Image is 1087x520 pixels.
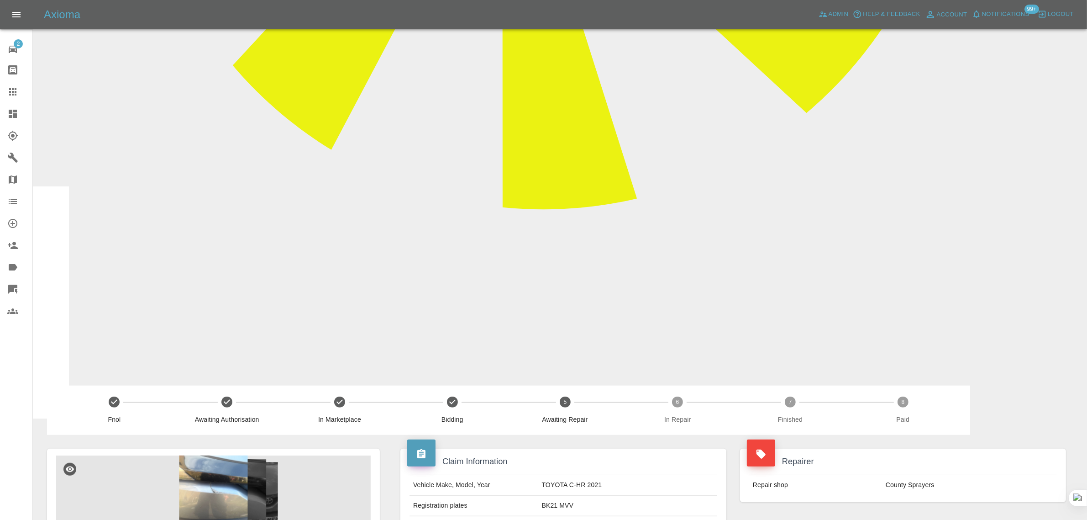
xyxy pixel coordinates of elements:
[789,399,792,405] text: 7
[676,399,679,405] text: 6
[749,475,882,495] td: Repair shop
[287,415,393,424] span: In Marketplace
[410,496,538,516] td: Registration plates
[538,475,717,496] td: TOYOTA C-HR 2021
[407,456,719,468] h4: Claim Information
[512,415,618,424] span: Awaiting Repair
[882,475,1057,495] td: County Sprayers
[410,475,538,496] td: Vehicle Make, Model, Year
[625,415,730,424] span: In Repair
[738,415,843,424] span: Finished
[902,399,905,405] text: 8
[850,415,956,424] span: Paid
[747,456,1059,468] h4: Repairer
[563,399,567,405] text: 5
[174,415,280,424] span: Awaiting Authorisation
[399,415,505,424] span: Bidding
[538,496,717,516] td: BK21 MVV
[62,415,167,424] span: Fnol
